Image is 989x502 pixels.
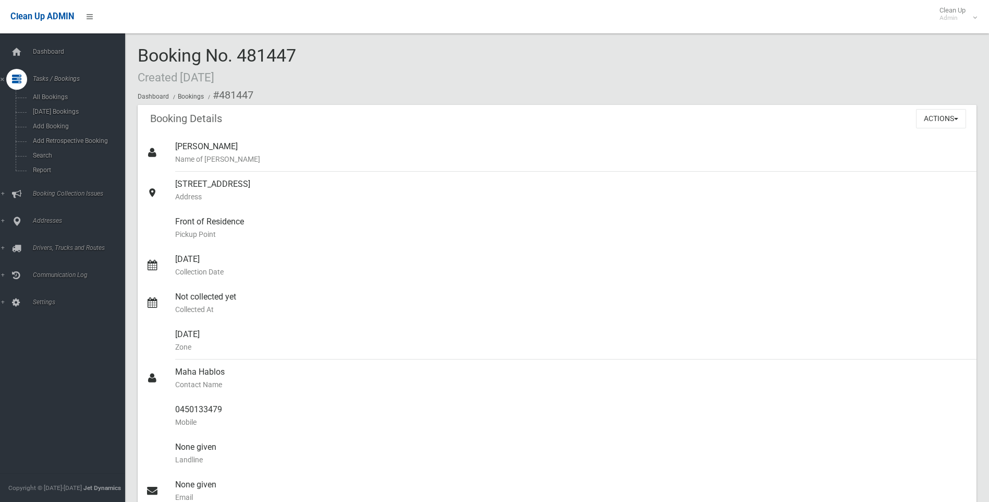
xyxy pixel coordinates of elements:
[175,435,968,472] div: None given
[138,93,169,100] a: Dashboard
[138,109,235,129] header: Booking Details
[30,93,124,101] span: All Bookings
[175,247,968,284] div: [DATE]
[138,45,296,86] span: Booking No. 481447
[175,322,968,360] div: [DATE]
[175,172,968,209] div: [STREET_ADDRESS]
[175,341,968,353] small: Zone
[30,108,124,115] span: [DATE] Bookings
[30,137,124,145] span: Add Retrospective Booking
[138,70,214,84] small: Created [DATE]
[30,48,133,55] span: Dashboard
[175,266,968,278] small: Collection Date
[8,484,82,492] span: Copyright © [DATE]-[DATE]
[30,244,133,252] span: Drivers, Trucks and Routes
[30,123,124,130] span: Add Booking
[178,93,204,100] a: Bookings
[175,228,968,241] small: Pickup Point
[30,271,133,279] span: Communication Log
[30,298,133,306] span: Settings
[10,11,74,21] span: Clean Up ADMIN
[30,217,133,224] span: Addresses
[175,397,968,435] div: 0450133479
[175,153,968,165] small: Name of [PERSON_NAME]
[175,360,968,397] div: Maha Hablos
[175,303,968,316] small: Collected At
[175,453,968,466] small: Landline
[939,14,966,22] small: Admin
[175,416,968,428] small: Mobile
[934,6,976,22] span: Clean Up
[175,209,968,247] div: Front of Residence
[175,134,968,172] div: [PERSON_NAME]
[175,284,968,322] div: Not collected yet
[30,152,124,159] span: Search
[30,75,133,82] span: Tasks / Bookings
[83,484,121,492] strong: Jet Dynamics
[205,86,253,105] li: #481447
[30,190,133,197] span: Booking Collection Issues
[916,109,966,128] button: Actions
[30,166,124,174] span: Report
[175,190,968,203] small: Address
[175,378,968,391] small: Contact Name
